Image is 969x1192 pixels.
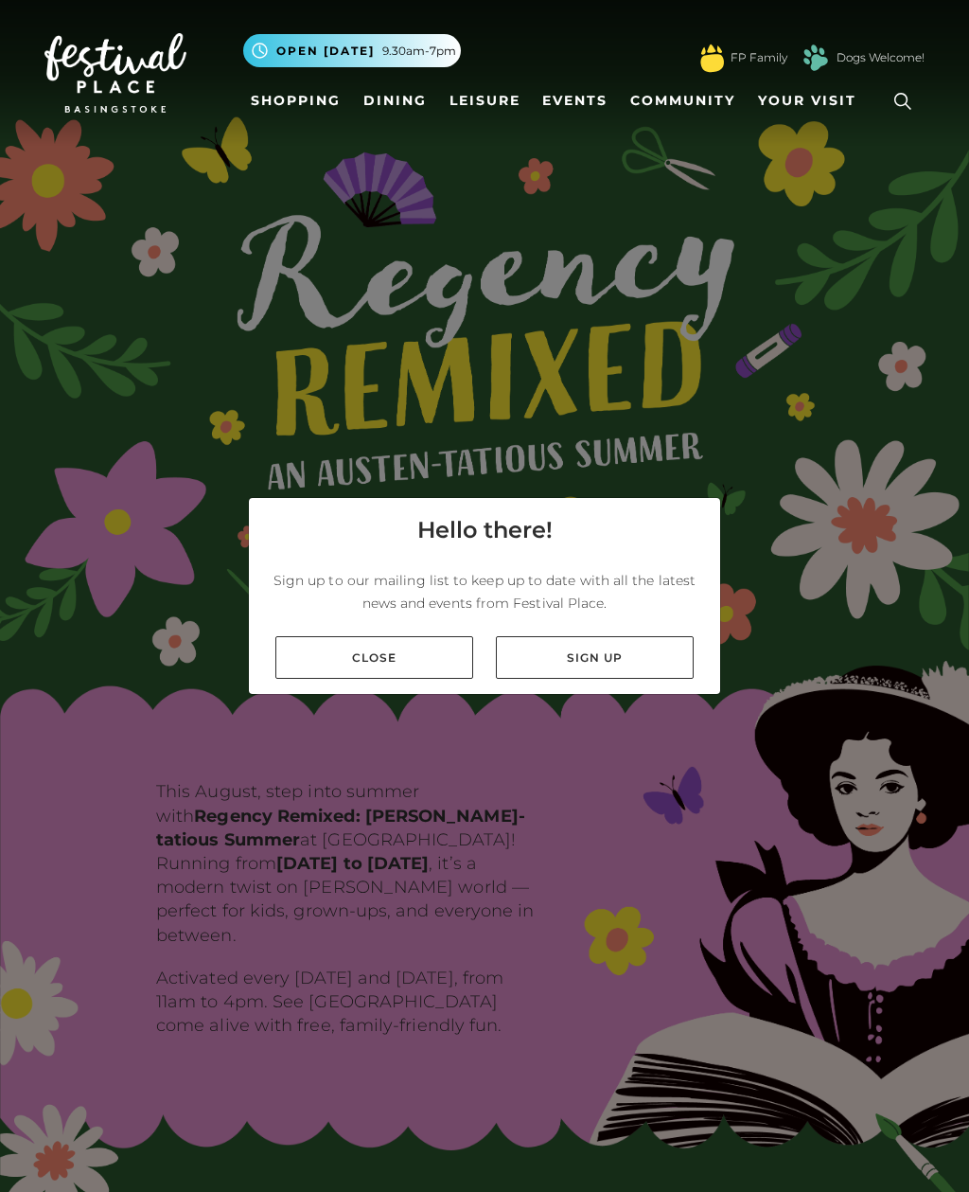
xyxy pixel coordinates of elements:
[382,43,456,60] span: 9.30am-7pm
[837,49,925,66] a: Dogs Welcome!
[623,83,743,118] a: Community
[264,569,705,614] p: Sign up to our mailing list to keep up to date with all the latest news and events from Festival ...
[417,513,553,547] h4: Hello there!
[276,43,375,60] span: Open [DATE]
[758,91,856,111] span: Your Visit
[356,83,434,118] a: Dining
[442,83,528,118] a: Leisure
[731,49,787,66] a: FP Family
[243,83,348,118] a: Shopping
[750,83,873,118] a: Your Visit
[243,34,461,67] button: Open [DATE] 9.30am-7pm
[44,33,186,113] img: Festival Place Logo
[275,636,473,679] a: Close
[535,83,615,118] a: Events
[496,636,694,679] a: Sign up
